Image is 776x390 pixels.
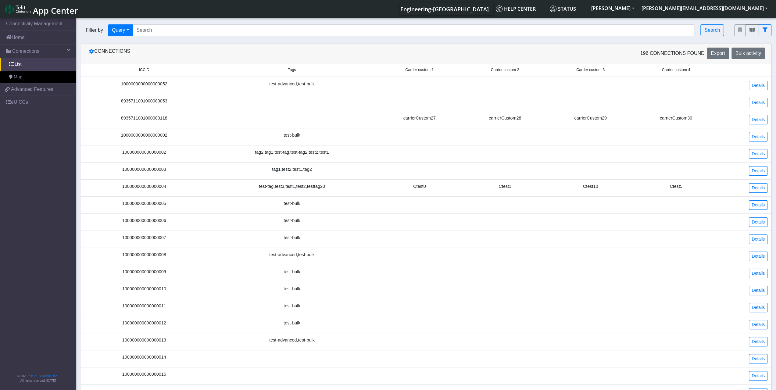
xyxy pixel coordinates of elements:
div: 100000000000000003 [85,166,203,173]
div: 100000000000000006 [85,217,203,224]
span: Help center [496,5,536,12]
div: 100000000000000014 [85,354,203,361]
div: 100000000000000005 [85,200,203,207]
span: Carrier custom 2 [491,67,519,73]
a: Details [749,234,767,244]
div: test-bulk [211,200,373,207]
div: test-advanced,test-bulk [211,337,373,344]
div: carrierCustom29 [551,115,629,122]
a: Help center [493,3,547,15]
div: test-advanced,test-bulk [211,81,373,88]
div: 100000000000000002 [85,149,203,156]
a: Details [749,252,767,261]
div: Ctest1 [466,183,544,190]
div: test-bulk [211,269,373,275]
button: [PERSON_NAME][EMAIL_ADDRESS][DOMAIN_NAME] [638,3,771,14]
div: test-tag,test3,test1,test2,testtag20 [211,183,373,190]
a: Details [749,371,767,381]
div: test-advanced,test-bulk [211,252,373,258]
div: carrierCustom27 [380,115,458,122]
img: status.svg [550,5,556,12]
button: Search [700,24,724,36]
div: fitlers menu [734,24,771,36]
button: Bulk activity [731,48,765,59]
a: Details [749,303,767,312]
div: test-bulk [211,132,373,139]
div: 1000000000000000052 [85,81,203,88]
div: Ctest10 [551,183,629,190]
a: Details [749,98,767,107]
a: Details [749,183,767,193]
div: Connections [83,48,426,59]
span: ICCID [139,67,149,73]
span: Advanced Features [11,86,53,93]
span: Carrier custom 4 [662,67,690,73]
div: 1000000000000000002 [85,132,203,139]
a: Details [749,337,767,346]
div: 100000000000000004 [85,183,203,190]
a: Details [749,81,767,90]
div: 100000000000000013 [85,337,203,344]
div: Ctest5 [637,183,715,190]
span: Connections [12,48,39,55]
a: Details [749,269,767,278]
span: Bulk activity [735,51,761,56]
a: Details [749,115,767,124]
div: carrierCustom30 [637,115,715,122]
div: 100000000000000009 [85,269,203,275]
div: 100000000000000011 [85,303,203,309]
a: Details [749,217,767,227]
div: test-bulk [211,234,373,241]
span: Carrier custom 3 [576,67,605,73]
button: [PERSON_NAME] [588,3,638,14]
div: Ctest0 [380,183,458,190]
span: Export [711,51,725,56]
div: test-bulk [211,286,373,292]
a: Details [749,286,767,295]
a: Details [749,166,767,176]
div: 100000000000000008 [85,252,203,258]
span: List [15,61,21,68]
div: 100000000000000010 [85,286,203,292]
img: logo-telit-cinterion-gw-new.png [5,4,30,14]
div: carrierCustom28 [466,115,544,122]
img: knowledge.svg [496,5,502,12]
button: Query [108,24,133,36]
span: Engineering-[GEOGRAPHIC_DATA] [400,5,489,13]
div: 100000000000000012 [85,320,203,327]
a: Details [749,354,767,363]
div: 8935711001000080053 [85,98,203,105]
span: Tags [288,67,296,73]
div: 100000000000000007 [85,234,203,241]
a: App Center [5,2,77,16]
span: App Center [33,5,78,16]
a: Details [749,200,767,210]
div: test-bulk [211,217,373,224]
div: test-bulk [211,320,373,327]
div: test-bulk [211,303,373,309]
a: Details [749,149,767,159]
div: 100000000000000015 [85,371,203,378]
a: Details [749,132,767,141]
a: Telit IoT Solutions, Inc. [27,374,58,378]
a: Your current platform instance [400,3,488,15]
input: Search... [133,24,695,36]
div: tag1,test2,test1,tag2 [211,166,373,173]
a: Details [749,320,767,329]
div: 8935711001000080118 [85,115,203,122]
span: Filter by [81,27,108,34]
span: Status [550,5,576,12]
span: Carrier custom 1 [405,67,434,73]
div: tag2,tag1,test-tag,test-tag2,test2,test1 [211,149,373,156]
button: Export [707,48,729,59]
span: 196 Connections found [640,50,705,57]
a: Status [547,3,588,15]
span: Map [14,74,22,81]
